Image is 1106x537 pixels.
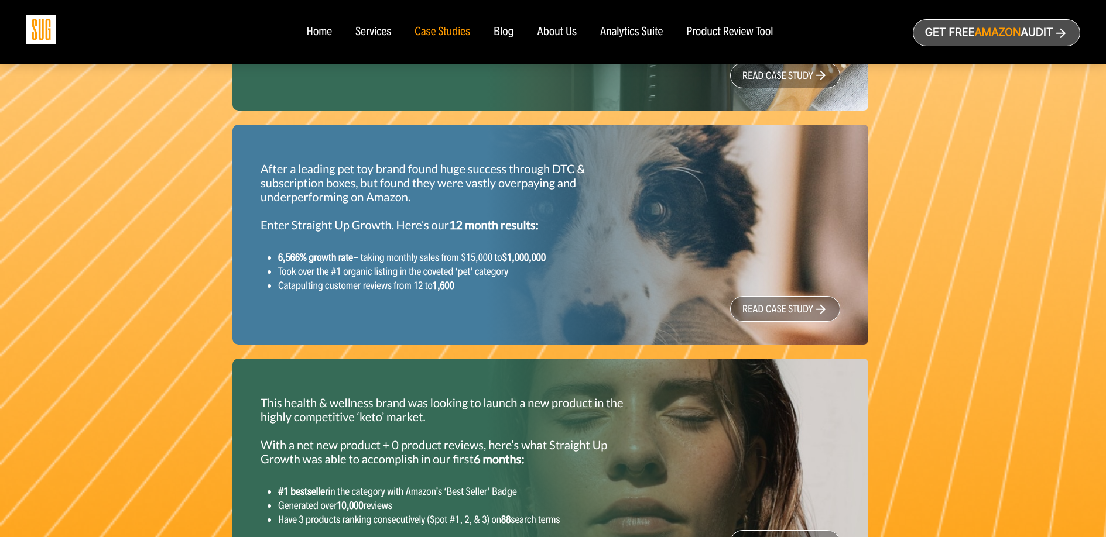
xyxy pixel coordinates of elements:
a: Blog [494,26,514,39]
span: Amazon [974,26,1021,39]
a: Case Studies [415,26,470,39]
a: Analytics Suite [600,26,663,39]
strong: 6 months: [474,452,524,466]
strong: 6,566% growth rate [278,251,353,264]
li: Catapulting customer reviews from 12 to [278,278,641,292]
a: read case study [730,296,840,322]
strong: 1,600 [433,279,454,292]
strong: #1 bestseller [278,485,328,498]
li: Have 3 products ranking consecutively (Spot #1, 2, & 3) on search terms [278,512,641,526]
p: After a leading pet toy brand found huge success through DTC & subscription boxes, but found they... [261,162,641,232]
a: Home [306,26,331,39]
li: - taking monthly sales from $15,000 to [278,250,641,264]
li: in the category with Amazon’s ‘Best Seller’ Badge [278,484,641,498]
a: Product Review Tool [686,26,773,39]
a: read case study [730,63,840,88]
p: This health & wellness brand was looking to launch a new product in the highly competitive ‘keto’... [261,396,641,466]
a: Services [355,26,391,39]
a: Get freeAmazonAudit [913,19,1080,46]
strong: 12 month results: [449,218,539,232]
li: Took over the #1 organic listing in the coveted ‘pet’ category [278,264,641,278]
strong: 88 [501,513,511,526]
strong: 10,000 [337,499,363,512]
li: Generated over reviews [278,498,641,512]
strong: $1,000,000 [502,251,546,264]
img: Sug [26,15,56,44]
a: About Us [537,26,577,39]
